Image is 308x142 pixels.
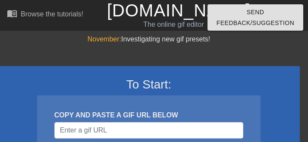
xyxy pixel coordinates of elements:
a: [DOMAIN_NAME] [107,1,251,20]
div: The online gif editor [107,19,240,30]
input: Username [54,122,243,139]
span: Send Feedback/Suggestion [214,7,296,28]
h3: To Start: [9,77,289,92]
button: Send Feedback/Suggestion [207,4,303,31]
span: menu_book [7,8,17,19]
div: Browse the tutorials! [21,10,83,18]
div: COPY AND PASTE A GIF URL BELOW [54,110,243,120]
a: Browse the tutorials! [7,8,83,22]
span: November: [88,35,121,43]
